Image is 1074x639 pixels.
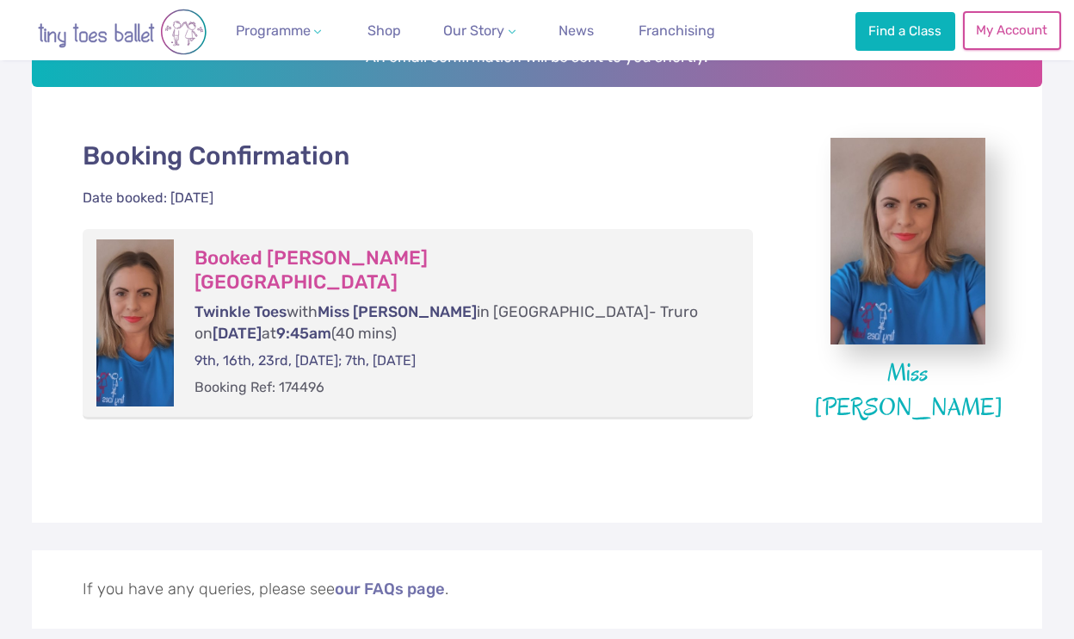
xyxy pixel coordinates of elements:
[194,246,719,295] h3: Booked [PERSON_NAME][GEOGRAPHIC_DATA]
[830,138,985,344] img: 90971834-dc95-4730-b3aa-e11cc6a4d9de_2.jpg
[318,303,477,320] span: Miss [PERSON_NAME]
[443,22,504,39] span: Our Story
[194,378,719,397] p: Booking Ref: 174496
[855,12,955,50] a: Find a Class
[552,14,601,48] a: News
[83,578,991,602] p: If you have any queries, please see .
[194,351,719,370] p: 9th, 16th, 23rd, [DATE]; 7th, [DATE]
[213,325,262,342] span: [DATE]
[436,14,522,48] a: Our Story
[639,22,715,39] span: Franchising
[194,301,719,344] p: with in [GEOGRAPHIC_DATA]- Truro on at (40 mins)
[19,9,225,55] img: tiny toes ballet
[83,189,213,208] div: Date booked: [DATE]
[632,14,722,48] a: Franchising
[194,303,287,320] span: Twinkle Toes
[963,11,1061,49] a: My Account
[367,22,401,39] span: Shop
[236,22,311,39] span: Programme
[83,138,753,173] p: Booking Confirmation
[805,356,1011,425] figcaption: Miss [PERSON_NAME]
[335,581,445,599] a: our FAQs page
[276,325,331,342] span: 9:45am
[361,14,408,48] a: Shop
[559,22,594,39] span: News
[228,14,328,48] a: Programme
